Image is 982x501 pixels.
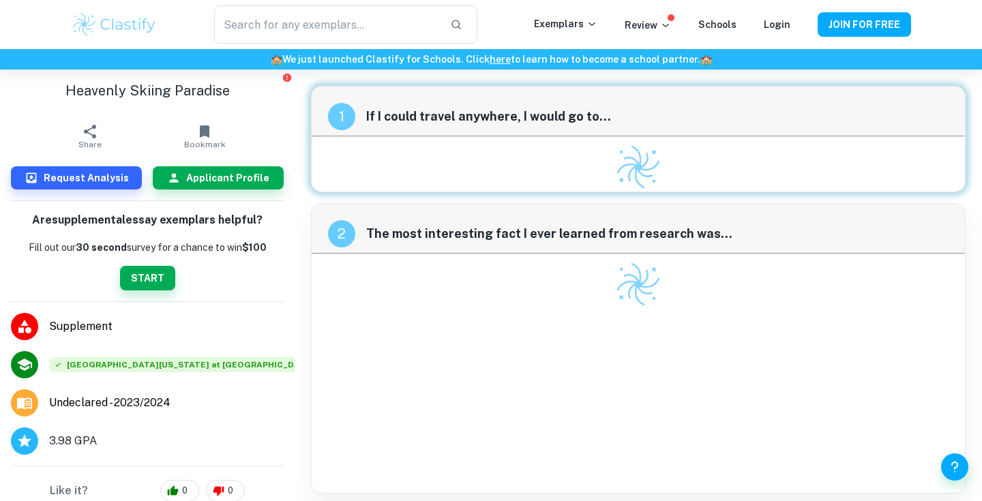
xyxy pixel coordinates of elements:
h6: Applicant Profile [186,170,269,185]
img: Clastify logo [614,260,662,308]
div: recipe [328,103,355,130]
p: Exemplars [534,16,597,31]
span: Supplement [49,318,284,335]
span: 0 [175,484,195,498]
a: Major and Application Year [49,395,181,411]
div: recipe [328,220,355,247]
h6: Like it? [50,483,88,499]
input: Search for any exemplars... [214,5,439,44]
span: Undeclared - 2023/2024 [49,395,170,411]
button: Request Analysis [11,166,142,189]
span: Bookmark [184,140,226,149]
h6: We just launched Clastify for Schools. Click to learn how to become a school partner. [3,52,979,67]
button: Bookmark [147,117,262,155]
img: Clastify logo [614,143,662,191]
span: 🏫 [271,54,282,65]
h1: Heavenly Skiing Paradise [11,80,284,101]
span: [GEOGRAPHIC_DATA][US_STATE] at [GEOGRAPHIC_DATA] [49,357,320,372]
div: Accepted: University of Maryland at College Park [49,357,320,372]
a: here [490,54,511,65]
span: Share [78,140,102,149]
p: Review [625,18,671,33]
button: Share [33,117,147,155]
button: Help and Feedback [941,453,968,481]
button: Applicant Profile [153,166,284,189]
button: Report issue [282,72,292,82]
button: START [120,266,175,290]
img: Clastify logo [71,11,158,38]
span: The most interesting fact I ever learned from research was... [366,224,949,243]
h6: Request Analysis [44,170,129,185]
p: Fill out our survey for a chance to win [29,240,267,255]
a: Login [764,19,790,30]
span: 🏫 [700,54,712,65]
h6: Are supplemental essay exemplars helpful? [32,212,263,229]
b: 30 second [76,242,127,253]
span: 3.98 GPA [49,433,97,449]
strong: $100 [242,242,267,253]
span: 0 [220,484,241,498]
a: Schools [698,19,736,30]
span: If I could travel anywhere, I would go to... [366,107,949,126]
button: JOIN FOR FREE [818,12,911,37]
